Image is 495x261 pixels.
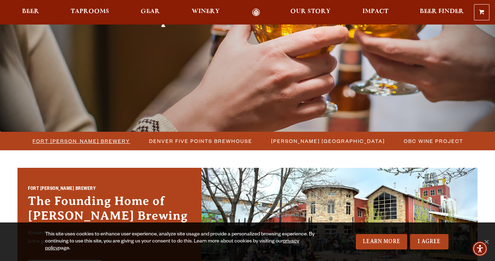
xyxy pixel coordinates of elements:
[410,234,448,249] a: I Agree
[22,9,39,14] span: Beer
[399,136,467,146] a: OBC Wine Project
[362,9,388,14] span: Impact
[28,136,134,146] a: Fort [PERSON_NAME] Brewery
[141,9,160,14] span: Gear
[420,9,464,14] span: Beer Finder
[145,136,256,146] a: Denver Five Points Brewhouse
[472,241,488,256] div: Accessibility Menu
[286,8,335,16] a: Our Story
[33,136,130,146] span: Fort [PERSON_NAME] Brewery
[271,136,385,146] span: [PERSON_NAME] [GEOGRAPHIC_DATA]
[17,8,44,16] a: Beer
[71,9,109,14] span: Taprooms
[66,8,114,16] a: Taprooms
[243,8,269,16] a: Odell Home
[358,8,393,16] a: Impact
[404,136,463,146] span: OBC Wine Project
[290,9,331,14] span: Our Story
[136,8,164,16] a: Gear
[356,234,407,249] a: Learn More
[267,136,388,146] a: [PERSON_NAME] [GEOGRAPHIC_DATA]
[149,136,252,146] span: Denver Five Points Brewhouse
[192,9,220,14] span: Winery
[28,186,191,194] h2: Fort [PERSON_NAME] Brewery
[28,194,191,227] h3: The Founding Home of [PERSON_NAME] Brewing
[45,231,321,252] div: This site uses cookies to enhance user experience, analyze site usage and provide a personalized ...
[187,8,224,16] a: Winery
[20,9,238,27] h2: Come Visit Our Taprooms!
[415,8,468,16] a: Beer Finder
